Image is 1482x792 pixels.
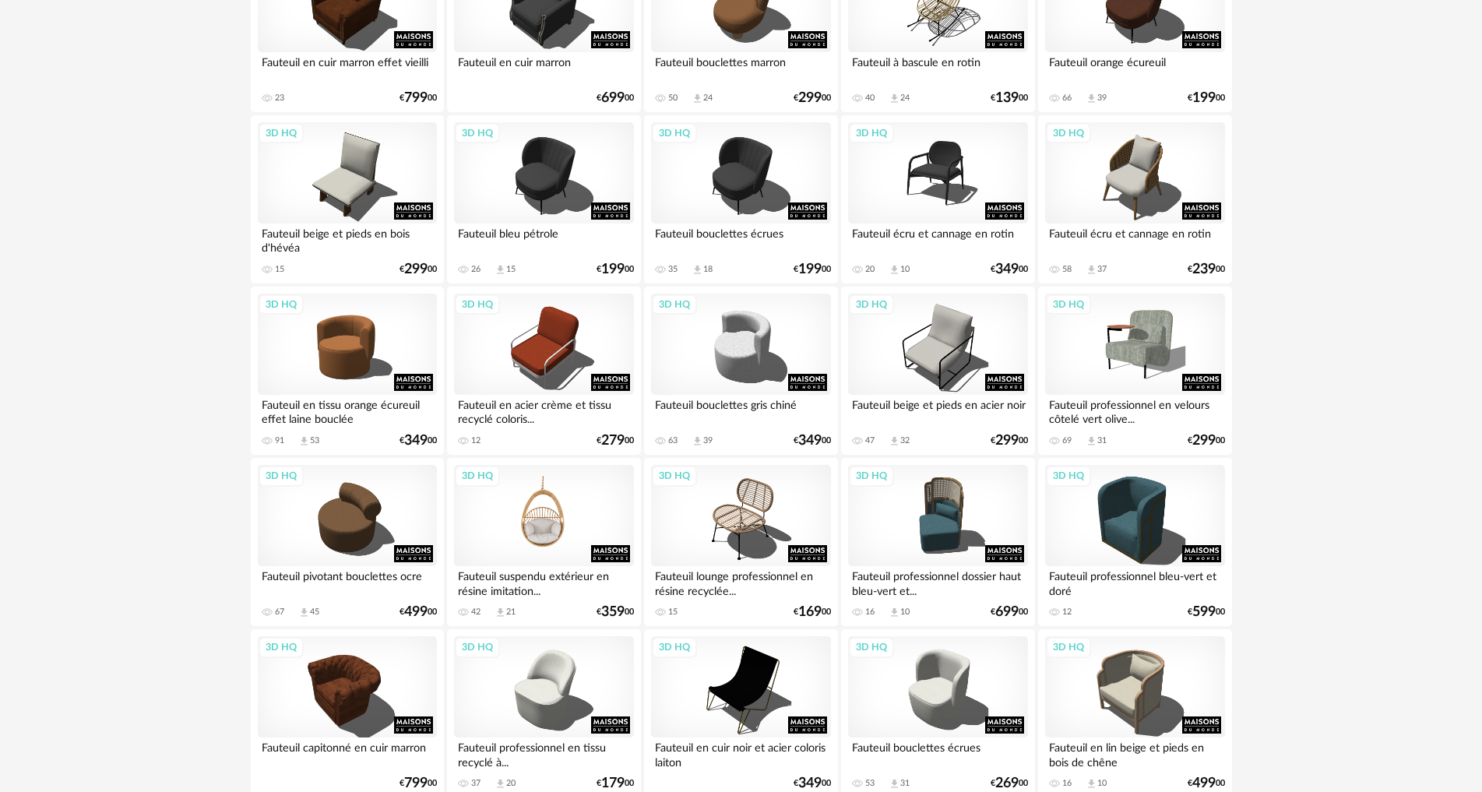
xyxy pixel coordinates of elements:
[848,224,1027,255] div: Fauteuil écru et cannage en rotin
[1045,737,1224,769] div: Fauteuil en lin beige et pieds en bois de chêne
[794,93,831,104] div: € 00
[1038,287,1231,455] a: 3D HQ Fauteuil professionnel en velours côtelé vert olive... 69 Download icon 31 €29900
[865,607,875,618] div: 16
[454,395,633,426] div: Fauteuil en acier crème et tissu recyclé coloris...
[651,224,830,255] div: Fauteuil bouclettes écrues
[258,224,437,255] div: Fauteuil beige et pieds en bois d'hévéa
[400,778,437,789] div: € 00
[455,123,500,143] div: 3D HQ
[597,607,634,618] div: € 00
[597,93,634,104] div: € 00
[1086,93,1097,104] span: Download icon
[454,52,633,83] div: Fauteuil en cuir marron
[1086,264,1097,276] span: Download icon
[400,264,437,275] div: € 00
[652,466,697,486] div: 3D HQ
[259,637,304,657] div: 3D HQ
[865,435,875,446] div: 47
[1192,93,1216,104] span: 199
[454,566,633,597] div: Fauteuil suspendu extérieur en résine imitation...
[1046,466,1091,486] div: 3D HQ
[1097,93,1107,104] div: 39
[251,115,444,283] a: 3D HQ Fauteuil beige et pieds en bois d'hévéa 15 €29900
[1045,224,1224,255] div: Fauteuil écru et cannage en rotin
[668,607,678,618] div: 15
[1046,123,1091,143] div: 3D HQ
[644,115,837,283] a: 3D HQ Fauteuil bouclettes écrues 35 Download icon 18 €19900
[1192,778,1216,789] span: 499
[1188,264,1225,275] div: € 00
[865,264,875,275] div: 20
[794,435,831,446] div: € 00
[703,435,713,446] div: 39
[1062,778,1072,789] div: 16
[652,123,697,143] div: 3D HQ
[506,607,516,618] div: 21
[1045,52,1224,83] div: Fauteuil orange écureuil
[900,607,910,618] div: 10
[991,93,1028,104] div: € 00
[1045,395,1224,426] div: Fauteuil professionnel en velours côtelé vert olive...
[400,435,437,446] div: € 00
[495,607,506,618] span: Download icon
[1038,115,1231,283] a: 3D HQ Fauteuil écru et cannage en rotin 58 Download icon 37 €23900
[597,778,634,789] div: € 00
[794,607,831,618] div: € 00
[597,435,634,446] div: € 00
[849,123,894,143] div: 3D HQ
[865,93,875,104] div: 40
[298,435,310,447] span: Download icon
[900,93,910,104] div: 24
[298,607,310,618] span: Download icon
[900,778,910,789] div: 31
[651,52,830,83] div: Fauteuil bouclettes marron
[471,607,481,618] div: 42
[794,264,831,275] div: € 00
[1192,435,1216,446] span: 299
[995,93,1019,104] span: 139
[848,737,1027,769] div: Fauteuil bouclettes écrues
[1192,607,1216,618] span: 599
[275,264,284,275] div: 15
[644,287,837,455] a: 3D HQ Fauteuil bouclettes gris chiné 63 Download icon 39 €34900
[275,93,284,104] div: 23
[798,778,822,789] span: 349
[404,607,428,618] span: 499
[644,458,837,626] a: 3D HQ Fauteuil lounge professionnel en résine recyclée... 15 €16900
[668,435,678,446] div: 63
[471,435,481,446] div: 12
[798,607,822,618] span: 169
[1097,264,1107,275] div: 37
[1062,607,1072,618] div: 12
[995,607,1019,618] span: 699
[995,264,1019,275] span: 349
[794,778,831,789] div: € 00
[1046,294,1091,315] div: 3D HQ
[400,93,437,104] div: € 00
[1062,435,1072,446] div: 69
[601,264,625,275] span: 199
[849,637,894,657] div: 3D HQ
[798,435,822,446] span: 349
[798,93,822,104] span: 299
[692,435,703,447] span: Download icon
[259,123,304,143] div: 3D HQ
[1086,435,1097,447] span: Download icon
[251,458,444,626] a: 3D HQ Fauteuil pivotant bouclettes ocre 67 Download icon 45 €49900
[1086,778,1097,790] span: Download icon
[651,737,830,769] div: Fauteuil en cuir noir et acier coloris laiton
[259,294,304,315] div: 3D HQ
[258,52,437,83] div: Fauteuil en cuir marron effet vieilli
[447,115,640,283] a: 3D HQ Fauteuil bleu pétrole 26 Download icon 15 €19900
[601,778,625,789] span: 179
[1097,435,1107,446] div: 31
[1045,566,1224,597] div: Fauteuil professionnel bleu-vert et doré
[889,264,900,276] span: Download icon
[841,287,1034,455] a: 3D HQ Fauteuil beige et pieds en acier noir 47 Download icon 32 €29900
[404,435,428,446] span: 349
[995,778,1019,789] span: 269
[455,637,500,657] div: 3D HQ
[447,287,640,455] a: 3D HQ Fauteuil en acier crème et tissu recyclé coloris... 12 €27900
[455,294,500,315] div: 3D HQ
[1192,264,1216,275] span: 239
